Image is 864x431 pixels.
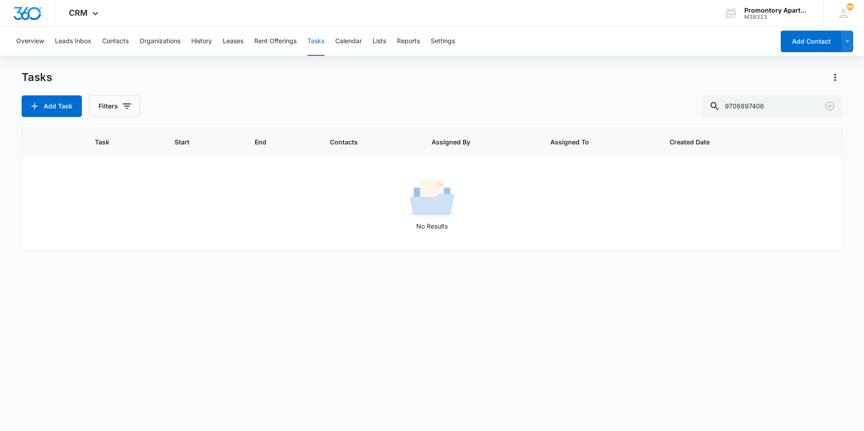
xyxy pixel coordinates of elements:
span: Assigned By [432,137,516,147]
span: Task [95,137,140,147]
div: notifications count [846,3,854,10]
button: Calendar [335,27,362,56]
p: No Results [22,221,841,231]
button: Settings [431,27,455,56]
button: History [191,27,212,56]
button: Filters [89,95,140,117]
span: Assigned To [550,137,634,147]
div: account id [744,14,810,20]
button: Clear [823,99,837,113]
button: Rent Offerings [254,27,297,56]
button: Actions [828,70,842,85]
button: Lists [373,27,386,56]
button: Tasks [307,27,324,56]
button: Overview [16,27,44,56]
button: Add Task [22,95,82,117]
span: Contacts [330,137,397,147]
input: Search Tasks [702,95,842,117]
button: Leases [223,27,243,56]
button: Organizations [139,27,180,56]
h1: Tasks [22,71,52,84]
span: CRM [69,8,88,18]
button: Contacts [102,27,129,56]
button: Leads Inbox [55,27,91,56]
span: 86 [846,3,854,10]
span: End [255,137,295,147]
span: Start [175,137,220,147]
div: account name [744,7,810,14]
img: No Results [409,176,454,221]
button: Reports [397,27,420,56]
button: Add Contact [781,31,841,52]
span: Created Date [670,137,756,147]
